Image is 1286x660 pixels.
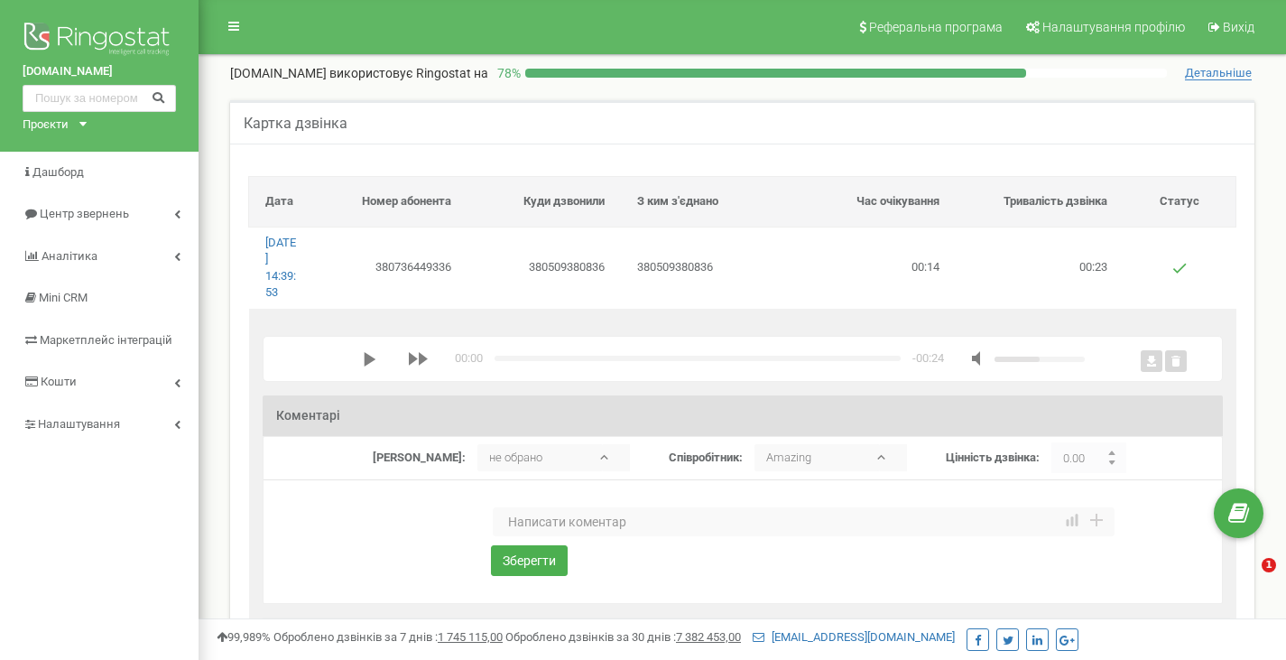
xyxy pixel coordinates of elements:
[477,444,603,471] p: не обрано
[946,450,1040,467] label: Цінність дзвінка:
[603,444,630,471] b: ▾
[217,630,271,644] span: 99,989%
[880,444,907,471] b: ▾
[313,227,467,309] td: 380736449336
[912,350,944,367] div: duration
[467,227,621,309] td: 380509380836
[789,227,957,309] td: 00:14
[1042,20,1185,34] span: Налаштування профілю
[32,165,84,179] span: Дашборд
[40,333,172,347] span: Маркетплейс інтеграцій
[1185,66,1252,80] span: Детальніше
[1225,558,1268,601] iframe: Intercom live chat
[38,417,120,431] span: Налаштування
[438,630,503,644] u: 1 745 115,00
[676,630,741,644] u: 7 382 453,00
[1223,20,1254,34] span: Вихід
[329,66,488,80] span: використовує Ringostat на
[1262,558,1276,572] span: 1
[40,207,129,220] span: Центр звернень
[230,64,488,82] p: [DOMAIN_NAME]
[455,350,483,367] div: time
[869,20,1003,34] span: Реферальна програма
[491,545,568,576] button: Зберегти
[263,395,1223,436] h3: Коментарі
[1172,261,1187,275] img: Успішний
[956,227,1124,309] td: 00:23
[41,375,77,388] span: Кошти
[467,177,621,228] th: Куди дзвонили
[244,116,347,132] h5: Картка дзвінка
[23,63,176,80] a: [DOMAIN_NAME]
[753,630,955,644] a: [EMAIL_ADDRESS][DOMAIN_NAME]
[273,630,503,644] span: Оброблено дзвінків за 7 днів :
[23,18,176,63] img: Ringostat logo
[42,249,97,263] span: Аналiтика
[789,177,957,228] th: Час очікування
[1124,177,1236,228] th: Статус
[39,291,88,304] span: Mini CRM
[621,227,789,309] td: 380509380836
[956,177,1124,228] th: Тривалість дзвінка
[621,177,789,228] th: З ким з'єднано
[505,630,741,644] span: Оброблено дзвінків за 30 днів :
[313,177,467,228] th: Номер абонента
[363,350,1085,367] div: media player
[23,116,69,134] div: Проєкти
[488,64,525,82] p: 78 %
[249,177,314,228] th: Дата
[23,85,176,112] input: Пошук за номером
[373,450,466,467] label: [PERSON_NAME]:
[265,236,296,300] a: [DATE] 14:39:53
[669,450,743,467] label: Співробітник:
[754,444,880,471] p: Amazing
